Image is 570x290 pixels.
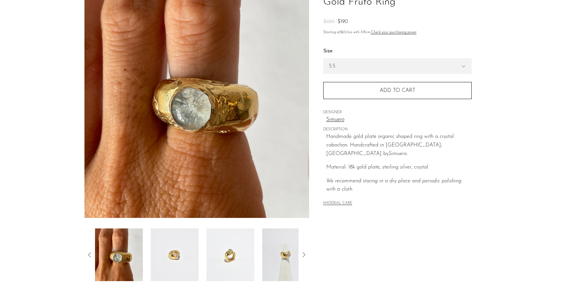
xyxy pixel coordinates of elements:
[323,19,335,24] span: $220
[206,228,254,281] img: Gold Fruto Ring
[371,31,417,34] a: Check your purchasing power - Learn more about Affirm Financing (opens in modal)
[323,110,472,116] span: DESIGNER
[323,127,472,133] span: DESCRIPTION
[340,31,346,34] span: $65
[262,228,310,281] img: Gold Fruto Ring
[326,116,472,124] a: Simuero
[326,133,472,158] p: Handmade gold plate organic shaped ring with a crystal cabochon. Handcrafted in [GEOGRAPHIC_DATA]...
[151,228,199,281] img: Gold Fruto Ring
[323,47,472,56] label: Size
[389,151,408,156] em: Simuero.
[326,163,472,172] p: Material: 18k gold plate, sterling silver, crystal.
[323,82,472,99] button: Add to cart
[326,178,461,192] i: We recommend storing in a dry place and periodic polishing with a cloth.
[323,30,472,36] p: Starting at /mo with Affirm.
[337,19,348,24] span: $190
[95,228,143,281] img: Gold Fruto Ring
[380,88,415,93] span: Add to cart
[323,201,352,206] button: MATERIAL CARE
